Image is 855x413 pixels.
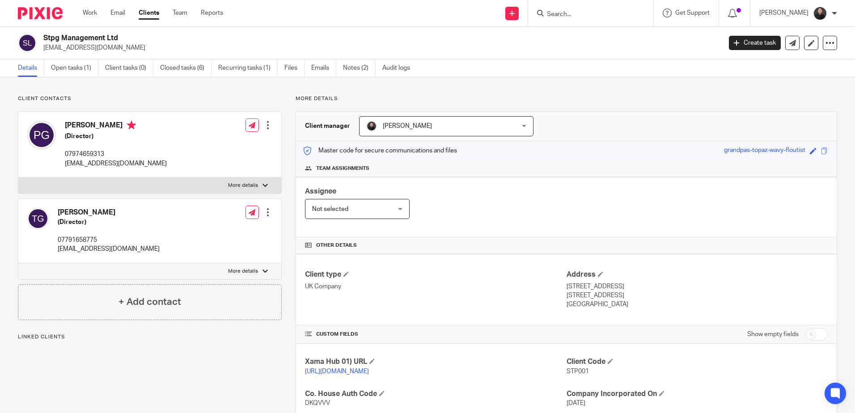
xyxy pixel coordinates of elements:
p: [EMAIL_ADDRESS][DOMAIN_NAME] [43,43,715,52]
h4: Address [567,270,828,279]
h4: [PERSON_NAME] [65,121,167,132]
p: [STREET_ADDRESS] [567,282,828,291]
span: Not selected [312,206,348,212]
h4: Client Code [567,357,828,367]
a: Clients [139,8,159,17]
h3: Client manager [305,122,350,131]
p: [GEOGRAPHIC_DATA] [567,300,828,309]
p: [EMAIL_ADDRESS][DOMAIN_NAME] [58,244,160,253]
input: Search [546,11,626,19]
h4: Co. House Auth Code [305,389,566,399]
a: Notes (2) [343,59,376,77]
h4: [PERSON_NAME] [58,208,160,217]
a: Reports [201,8,223,17]
p: Master code for secure communications and files [303,146,457,155]
a: Team [173,8,187,17]
img: svg%3E [27,121,56,149]
span: Team assignments [316,165,369,172]
img: My%20Photo.jpg [366,121,377,131]
p: Linked clients [18,333,282,341]
span: Get Support [675,10,710,16]
h4: Client type [305,270,566,279]
span: [DATE] [567,400,585,406]
p: UK Company [305,282,566,291]
p: [EMAIL_ADDRESS][DOMAIN_NAME] [65,159,167,168]
a: Emails [311,59,336,77]
span: Other details [316,242,357,249]
a: Client tasks (0) [105,59,153,77]
a: Audit logs [382,59,417,77]
p: More details [228,268,258,275]
p: 07791658775 [58,236,160,244]
p: [STREET_ADDRESS] [567,291,828,300]
i: Primary [127,121,136,130]
span: STP001 [567,368,589,375]
h5: (Director) [65,132,167,141]
a: Recurring tasks (1) [218,59,278,77]
h2: Stpg Management Ltd [43,34,581,43]
img: svg%3E [27,208,49,229]
span: DKQVVV [305,400,330,406]
a: Work [83,8,97,17]
a: Files [284,59,305,77]
a: Email [110,8,125,17]
p: More details [228,182,258,189]
a: Open tasks (1) [51,59,98,77]
a: Details [18,59,44,77]
a: [URL][DOMAIN_NAME] [305,368,369,375]
h4: + Add contact [119,295,181,309]
span: Assignee [305,188,336,195]
h4: Xama Hub 01) URL [305,357,566,367]
p: Client contacts [18,95,282,102]
img: Pixie [18,7,63,19]
h4: Company Incorporated On [567,389,828,399]
img: svg%3E [18,34,37,52]
span: [PERSON_NAME] [383,123,432,129]
a: Create task [729,36,781,50]
img: My%20Photo.jpg [813,6,827,21]
p: More details [296,95,837,102]
a: Closed tasks (6) [160,59,212,77]
p: [PERSON_NAME] [759,8,808,17]
div: grandpas-topaz-wavy-floutist [724,146,805,156]
h5: (Director) [58,218,160,227]
h4: CUSTOM FIELDS [305,331,566,338]
p: 07974659313 [65,150,167,159]
label: Show empty fields [747,330,799,339]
